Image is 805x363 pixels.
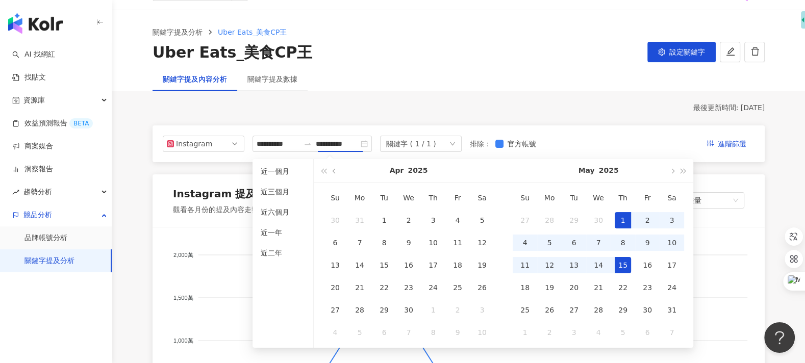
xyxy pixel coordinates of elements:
tspan: 1,500萬 [173,295,193,301]
td: 2025-04-11 [445,231,470,254]
button: 設定關鍵字 [647,42,716,62]
td: 2025-04-09 [396,231,421,254]
td: 2025-03-31 [347,209,372,231]
td: 2025-05-25 [513,299,537,321]
td: 2025-04-12 [470,231,494,254]
td: 2025-04-27 [323,299,347,321]
td: 2025-05-09 [445,321,470,344]
div: 22 [376,279,392,296]
button: 進階篩選 [698,136,754,152]
a: 洞察報告 [12,164,53,174]
td: 2025-04-30 [586,209,611,231]
div: 關鍵字 ( 1 / 1 ) [386,136,436,151]
td: 2025-04-02 [396,209,421,231]
td: 2025-05-30 [635,299,660,321]
td: 2025-04-01 [372,209,396,231]
td: 2025-05-09 [635,231,660,254]
div: 21 [590,279,607,296]
div: 7 [351,235,368,251]
td: 2025-04-20 [323,276,347,299]
td: 2025-05-24 [660,276,684,299]
td: 2025-05-13 [562,254,586,276]
div: 29 [376,302,392,318]
th: Sa [470,187,494,209]
div: 30 [639,302,656,318]
td: 2025-04-19 [470,254,494,276]
th: Fr [635,187,660,209]
th: Fr [445,187,470,209]
div: 10 [474,324,490,341]
div: 8 [376,235,392,251]
div: 22 [615,279,631,296]
div: 10 [425,235,441,251]
th: Su [323,187,347,209]
div: 觀看各月份的提及內容走勢，點擊節點查看細節 。如選擇單一月份，顯示的是當月至今的數據。(聲量 = 按讚數 + 分享數 + 留言數 + 觀看數) [173,205,623,215]
th: Mo [347,187,372,209]
iframe: Help Scout Beacon - Open [764,322,795,353]
td: 2025-04-08 [372,231,396,254]
span: Uber Eats_美食CP王 [218,28,287,36]
td: 2025-05-06 [562,231,586,254]
div: 最後更新時間: [DATE] [153,103,765,113]
td: 2025-05-14 [586,254,611,276]
td: 2025-05-29 [611,299,635,321]
div: 4 [590,324,607,341]
div: 13 [327,257,343,273]
td: 2025-05-04 [513,231,537,254]
div: 24 [664,279,680,296]
span: down [449,141,456,147]
td: 2025-04-28 [537,209,562,231]
div: 關鍵字提及內容分析 [163,73,227,85]
td: 2025-04-26 [470,276,494,299]
td: 2025-05-27 [562,299,586,321]
span: 官方帳號 [504,138,540,149]
tspan: 1,000萬 [173,338,193,344]
span: 設定關鍵字 [669,48,705,56]
th: Mo [537,187,562,209]
th: We [586,187,611,209]
td: 2025-05-04 [323,321,347,344]
div: 12 [474,235,490,251]
td: 2025-06-02 [537,321,562,344]
div: 19 [541,279,558,296]
th: Tu [562,187,586,209]
td: 2025-05-31 [660,299,684,321]
td: 2025-04-15 [372,254,396,276]
a: 效益預測報告BETA [12,118,93,128]
td: 2025-05-23 [635,276,660,299]
td: 2025-04-10 [421,231,445,254]
div: 21 [351,279,368,296]
div: 13 [566,257,582,273]
div: 1 [376,212,392,228]
div: 5 [351,324,368,341]
td: 2025-05-08 [421,321,445,344]
div: 6 [376,324,392,341]
a: 品牌帳號分析 [24,233,67,243]
div: 27 [517,212,533,228]
span: setting [658,48,665,56]
img: logo [8,13,63,34]
div: Uber Eats_美食CP王 [153,42,312,63]
div: 28 [590,302,607,318]
div: 26 [541,302,558,318]
span: 趨勢分析 [23,180,52,203]
td: 2025-04-17 [421,254,445,276]
div: 27 [566,302,582,318]
td: 2025-05-02 [635,209,660,231]
li: 近一個月 [257,163,309,179]
button: 2025 [599,159,619,182]
div: 17 [425,257,441,273]
td: 2025-04-06 [323,231,347,254]
div: 4 [517,235,533,251]
td: 2025-06-07 [660,321,684,344]
td: 2025-05-10 [660,231,684,254]
div: 1 [615,212,631,228]
td: 2025-05-18 [513,276,537,299]
span: 資源庫 [23,89,45,112]
div: 5 [474,212,490,228]
td: 2025-05-01 [421,299,445,321]
div: 25 [449,279,466,296]
td: 2025-05-02 [445,299,470,321]
td: 2025-05-22 [611,276,635,299]
td: 2025-04-05 [470,209,494,231]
